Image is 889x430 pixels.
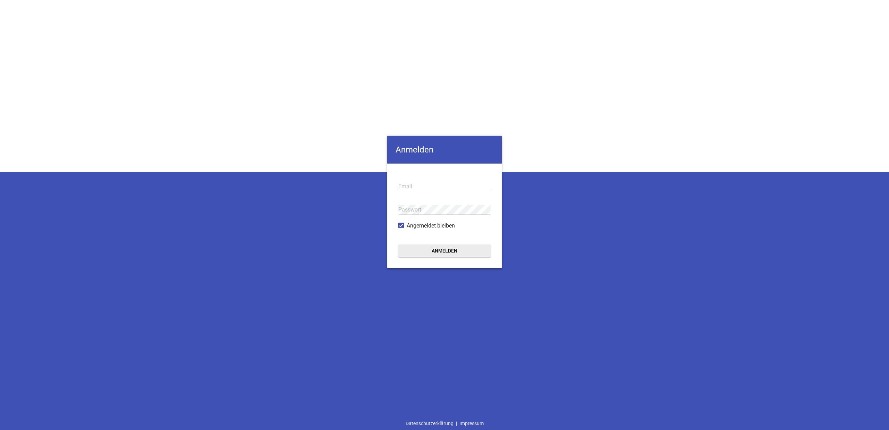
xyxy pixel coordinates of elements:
a: Impressum [457,417,486,430]
h4: Anmelden [387,135,502,163]
a: Datenschutzerklärung [403,417,456,430]
button: Anmelden [398,244,491,257]
span: Angemeldet bleiben [407,221,455,230]
div: | [403,417,486,430]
